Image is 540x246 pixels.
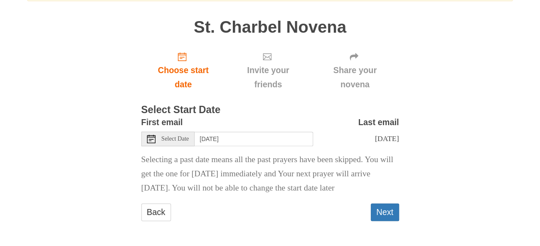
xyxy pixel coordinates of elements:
[141,203,171,221] a: Back
[371,203,399,221] button: Next
[375,134,399,143] span: [DATE]
[225,45,311,96] div: Click "Next" to confirm your start date first.
[141,105,399,116] h3: Select Start Date
[311,45,399,96] div: Click "Next" to confirm your start date first.
[234,63,302,92] span: Invite your friends
[141,115,183,129] label: First email
[150,63,217,92] span: Choose start date
[141,153,399,195] p: Selecting a past date means all the past prayers have been skipped. You will get the one for [DAT...
[320,63,391,92] span: Share your novena
[141,45,226,96] a: Choose start date
[358,115,399,129] label: Last email
[195,132,313,146] input: Use the arrow keys to pick a date
[162,136,189,142] span: Select Date
[141,18,399,37] h1: St. Charbel Novena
